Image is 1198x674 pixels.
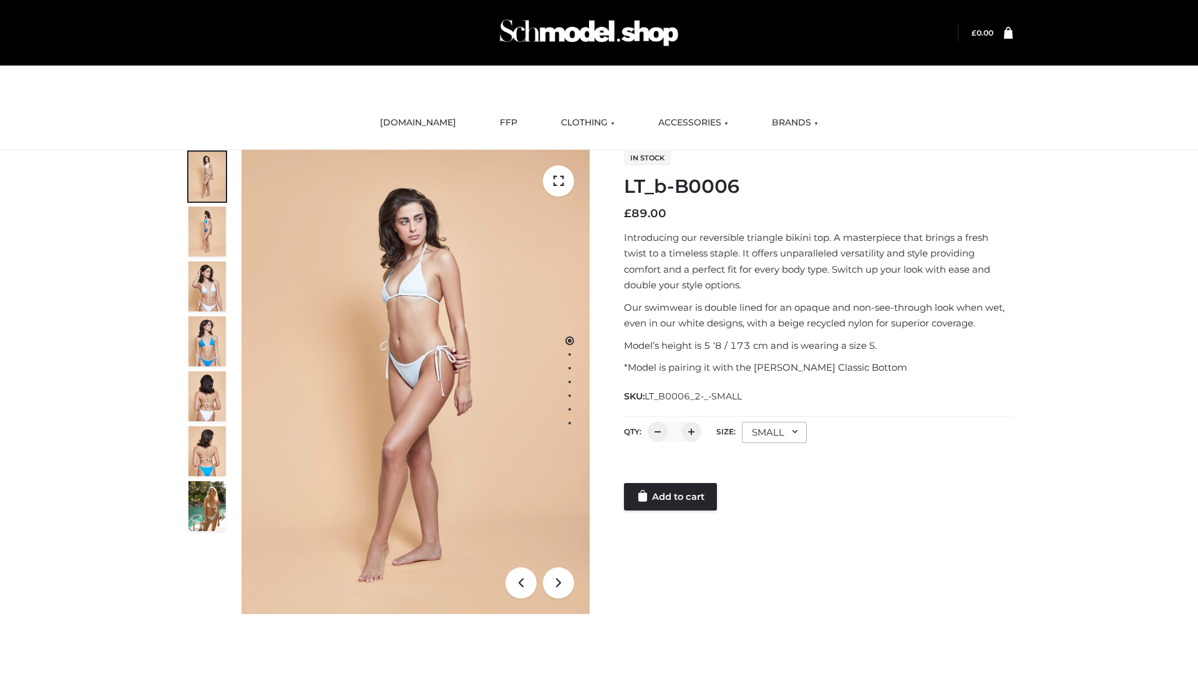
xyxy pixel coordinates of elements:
[495,8,683,57] img: Schmodel Admin 964
[624,483,717,510] a: Add to cart
[624,230,1013,293] p: Introducing our reversible triangle bikini top. A masterpiece that brings a fresh twist to a time...
[649,109,738,137] a: ACCESSORIES
[188,316,226,366] img: ArielClassicBikiniTop_CloudNine_AzureSky_OW114ECO_4-scaled.jpg
[645,391,742,402] span: LT_B0006_2-_-SMALL
[762,109,827,137] a: BRANDS
[188,207,226,256] img: ArielClassicBikiniTop_CloudNine_AzureSky_OW114ECO_2-scaled.jpg
[624,175,1013,198] h1: LT_b-B0006
[490,109,527,137] a: FFP
[371,109,465,137] a: [DOMAIN_NAME]
[624,300,1013,331] p: Our swimwear is double lined for an opaque and non-see-through look when wet, even in our white d...
[972,28,993,37] bdi: 0.00
[716,427,736,436] label: Size:
[624,207,631,220] span: £
[972,28,976,37] span: £
[188,481,226,531] img: Arieltop_CloudNine_AzureSky2.jpg
[188,426,226,476] img: ArielClassicBikiniTop_CloudNine_AzureSky_OW114ECO_8-scaled.jpg
[624,207,666,220] bdi: 89.00
[241,150,590,614] img: ArielClassicBikiniTop_CloudNine_AzureSky_OW114ECO_1
[552,109,624,137] a: CLOTHING
[972,28,993,37] a: £0.00
[624,338,1013,354] p: Model’s height is 5 ‘8 / 173 cm and is wearing a size S.
[624,427,641,436] label: QTY:
[188,371,226,421] img: ArielClassicBikiniTop_CloudNine_AzureSky_OW114ECO_7-scaled.jpg
[624,359,1013,376] p: *Model is pairing it with the [PERSON_NAME] Classic Bottom
[624,389,743,404] span: SKU:
[742,422,807,443] div: SMALL
[188,152,226,202] img: ArielClassicBikiniTop_CloudNine_AzureSky_OW114ECO_1-scaled.jpg
[624,150,671,165] span: In stock
[188,261,226,311] img: ArielClassicBikiniTop_CloudNine_AzureSky_OW114ECO_3-scaled.jpg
